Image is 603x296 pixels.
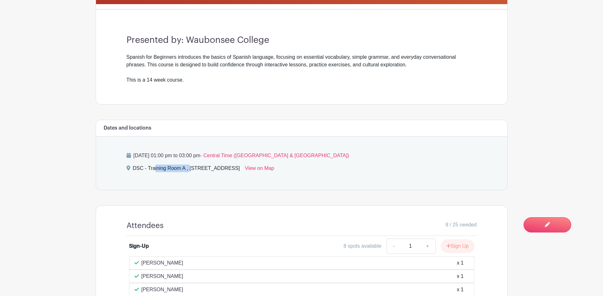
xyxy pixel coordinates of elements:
div: Sign-Up [129,242,149,250]
p: [DATE] 01:00 pm to 03:00 pm [127,152,477,159]
div: DSC - Training Room A , [STREET_ADDRESS] [133,165,240,175]
a: + [420,239,435,254]
h4: Attendees [127,221,164,230]
div: 8 spots available [344,242,381,250]
p: [PERSON_NAME] [141,259,183,267]
span: - Central Time ([GEOGRAPHIC_DATA] & [GEOGRAPHIC_DATA]) [200,153,349,158]
a: - [387,239,401,254]
a: View on Map [245,165,274,175]
button: Sign Up [441,239,474,253]
h3: Presented by: Waubonsee College [127,35,477,46]
div: x 1 [457,259,463,267]
span: 8 / 25 needed [446,221,477,229]
div: Spanish for Beginners introduces the basics of Spanish language, focusing on essential vocabulary... [127,53,477,84]
div: x 1 [457,272,463,280]
p: [PERSON_NAME] [141,272,183,280]
div: x 1 [457,286,463,293]
h6: Dates and locations [104,125,151,131]
p: [PERSON_NAME] [141,286,183,293]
